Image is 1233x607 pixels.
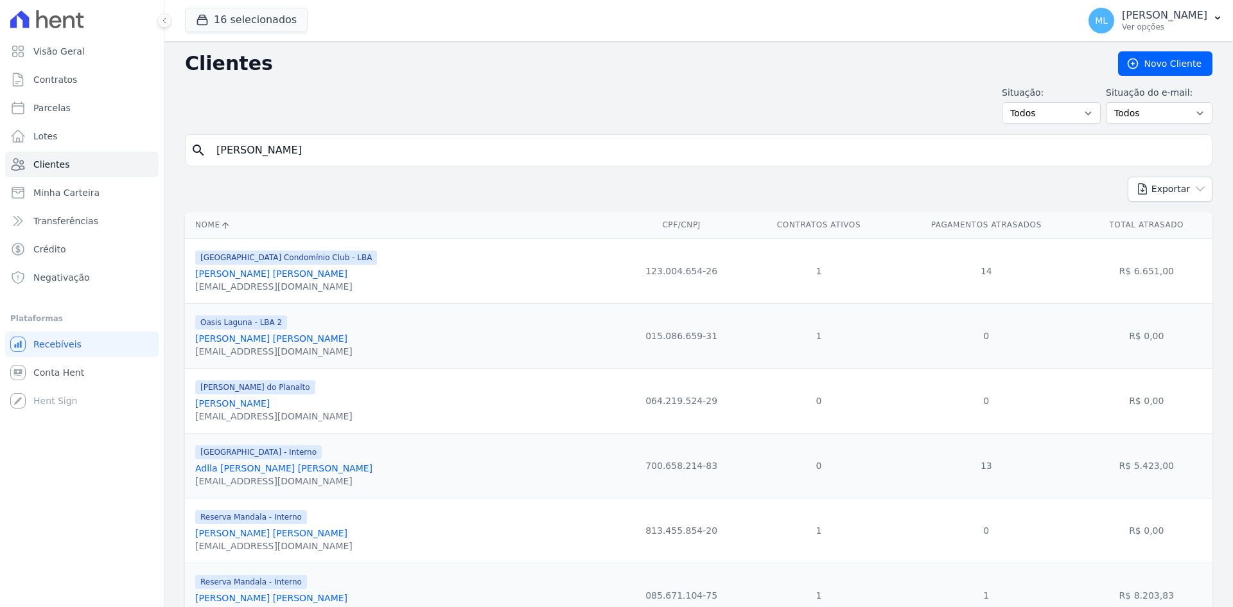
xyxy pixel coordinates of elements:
[195,333,347,344] a: [PERSON_NAME] [PERSON_NAME]
[33,366,84,379] span: Conta Hent
[1081,303,1212,368] td: R$ 0,00
[195,251,377,265] span: [GEOGRAPHIC_DATA] Condomínio Club - LBA
[5,123,159,149] a: Lotes
[5,360,159,385] a: Conta Hent
[5,152,159,177] a: Clientes
[195,280,377,293] div: [EMAIL_ADDRESS][DOMAIN_NAME]
[33,271,90,284] span: Negativação
[746,498,892,563] td: 1
[746,433,892,498] td: 0
[5,95,159,121] a: Parcelas
[746,368,892,433] td: 0
[1081,433,1212,498] td: R$ 5.423,00
[195,593,347,603] a: [PERSON_NAME] [PERSON_NAME]
[1118,51,1212,76] a: Novo Cliente
[746,303,892,368] td: 1
[1078,3,1233,39] button: ML [PERSON_NAME] Ver opções
[746,212,892,238] th: Contratos Ativos
[617,303,746,368] td: 015.086.659-31
[195,268,347,279] a: [PERSON_NAME] [PERSON_NAME]
[185,52,1097,75] h2: Clientes
[33,130,58,143] span: Lotes
[1122,22,1207,32] p: Ver opções
[1095,16,1108,25] span: ML
[195,410,353,423] div: [EMAIL_ADDRESS][DOMAIN_NAME]
[1106,86,1212,100] label: Situação do e-mail:
[195,510,307,524] span: Reserva Mandala - Interno
[617,498,746,563] td: 813.455.854-20
[185,8,308,32] button: 16 selecionados
[195,540,353,552] div: [EMAIL_ADDRESS][DOMAIN_NAME]
[195,315,287,330] span: Oasis Laguna - LBA 2
[892,238,1080,303] td: 14
[1081,368,1212,433] td: R$ 0,00
[617,433,746,498] td: 700.658.214-83
[195,398,270,409] a: [PERSON_NAME]
[195,345,353,358] div: [EMAIL_ADDRESS][DOMAIN_NAME]
[209,137,1207,163] input: Buscar por nome, CPF ou e-mail
[1128,177,1212,202] button: Exportar
[195,380,315,394] span: [PERSON_NAME] do Planalto
[33,243,66,256] span: Crédito
[1002,86,1101,100] label: Situação:
[33,101,71,114] span: Parcelas
[5,67,159,92] a: Contratos
[892,212,1080,238] th: Pagamentos Atrasados
[892,368,1080,433] td: 0
[892,498,1080,563] td: 0
[1081,212,1212,238] th: Total Atrasado
[195,475,372,488] div: [EMAIL_ADDRESS][DOMAIN_NAME]
[33,186,100,199] span: Minha Carteira
[5,331,159,357] a: Recebíveis
[33,73,77,86] span: Contratos
[5,39,159,64] a: Visão Geral
[5,265,159,290] a: Negativação
[892,433,1080,498] td: 13
[33,158,69,171] span: Clientes
[1081,238,1212,303] td: R$ 6.651,00
[195,445,322,459] span: [GEOGRAPHIC_DATA] - Interno
[33,215,98,227] span: Transferências
[617,238,746,303] td: 123.004.654-26
[191,143,206,158] i: search
[617,212,746,238] th: CPF/CNPJ
[185,212,617,238] th: Nome
[33,45,85,58] span: Visão Geral
[33,338,82,351] span: Recebíveis
[1122,9,1207,22] p: [PERSON_NAME]
[195,463,372,473] a: Adlla [PERSON_NAME] [PERSON_NAME]
[892,303,1080,368] td: 0
[5,236,159,262] a: Crédito
[5,208,159,234] a: Transferências
[10,311,153,326] div: Plataformas
[5,180,159,206] a: Minha Carteira
[195,528,347,538] a: [PERSON_NAME] [PERSON_NAME]
[195,575,307,589] span: Reserva Mandala - Interno
[746,238,892,303] td: 1
[1081,498,1212,563] td: R$ 0,00
[617,368,746,433] td: 064.219.524-29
